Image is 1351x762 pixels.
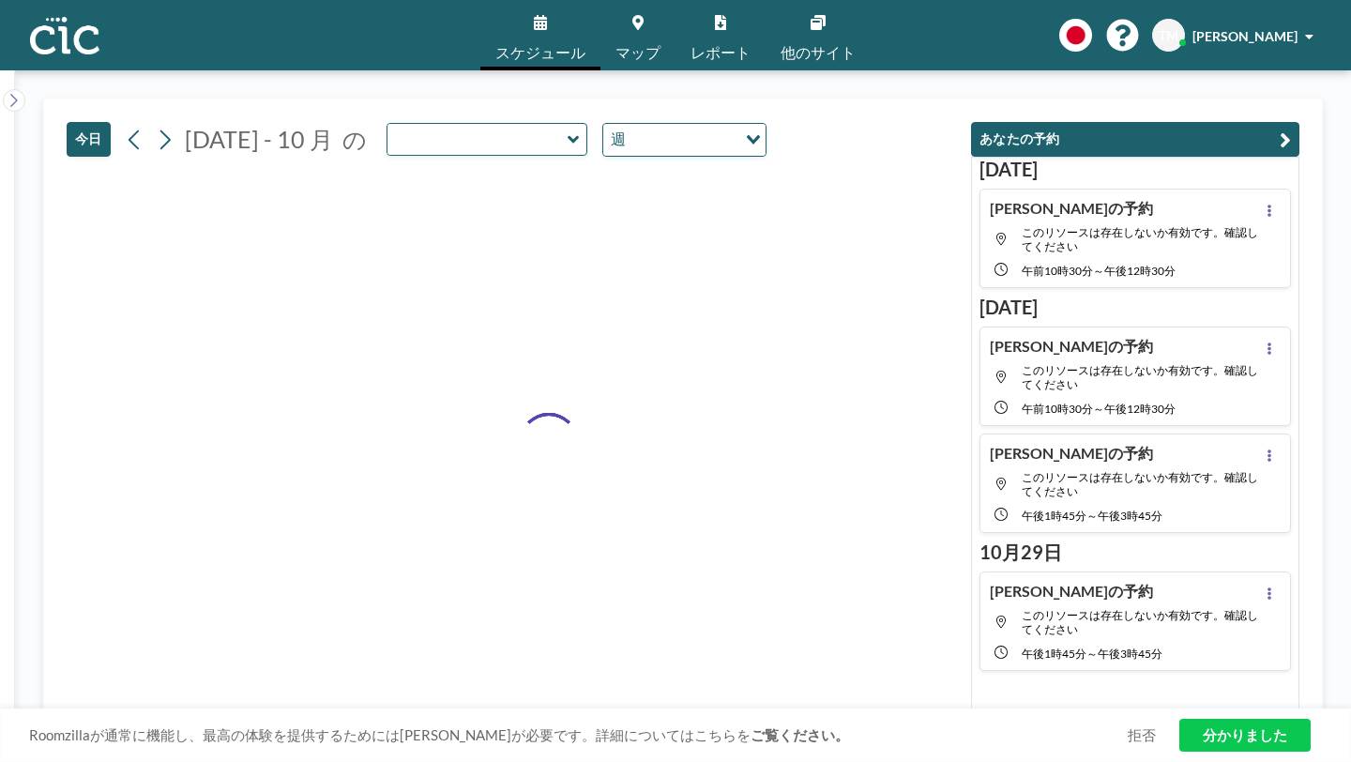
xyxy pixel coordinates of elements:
font: ～ [1093,402,1104,416]
font: レポート [691,43,751,61]
font: [PERSON_NAME]の予約 [990,337,1153,355]
a: ご覧ください。 [751,726,849,743]
font: 午前10時30分 [1022,264,1093,278]
font: TM [1159,27,1178,43]
font: [PERSON_NAME] [1192,28,1298,44]
div: オプションを検索 [603,124,766,156]
font: Roomzillaが通常に機能し、最高の体験を提供するためには[PERSON_NAME]が必要です。詳細についてはこちらを [29,726,751,743]
font: [PERSON_NAME]の予約 [990,582,1153,600]
font: 午後3時45分 [1098,509,1162,523]
font: 分かりました [1203,726,1287,743]
font: 午後3時45分 [1098,647,1162,661]
font: [DATE] [979,296,1038,318]
font: [DATE] - 10 月 [185,125,333,153]
font: 午後1時45分 [1022,647,1086,661]
font: ～ [1086,647,1098,661]
font: このリソースは存在しないか有効です。確認してください [1022,608,1258,636]
button: 今日 [67,122,111,157]
font: このリソースは存在しないか有効です。確認してください [1022,225,1258,253]
a: 拒否 [1128,726,1156,744]
font: このリソースは存在しないか有効です。確認してください [1022,470,1258,498]
font: このリソースは存在しないか有効です。確認してください [1022,363,1258,391]
font: [DATE] [979,158,1038,180]
font: の [342,125,367,153]
font: あなたの予約 [979,130,1060,146]
font: 午後12時30分 [1104,264,1176,278]
font: マップ [615,43,660,61]
input: オプションを検索 [631,128,735,152]
font: [PERSON_NAME]の予約 [990,444,1153,462]
img: 組織ロゴ [30,17,99,54]
font: 午前10時30分 [1022,402,1093,416]
font: 午後1時45分 [1022,509,1086,523]
font: 今日 [75,130,102,146]
button: あなたの予約 [971,122,1299,157]
font: 週 [611,130,626,147]
font: 拒否 [1128,726,1156,743]
font: 他のサイト [781,43,856,61]
font: ～ [1086,509,1098,523]
font: スケジュール [495,43,585,61]
font: [PERSON_NAME]の予約 [990,199,1153,217]
font: ～ [1093,264,1104,278]
font: 午後12時30分 [1104,402,1176,416]
font: 10月29日 [979,541,1062,563]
